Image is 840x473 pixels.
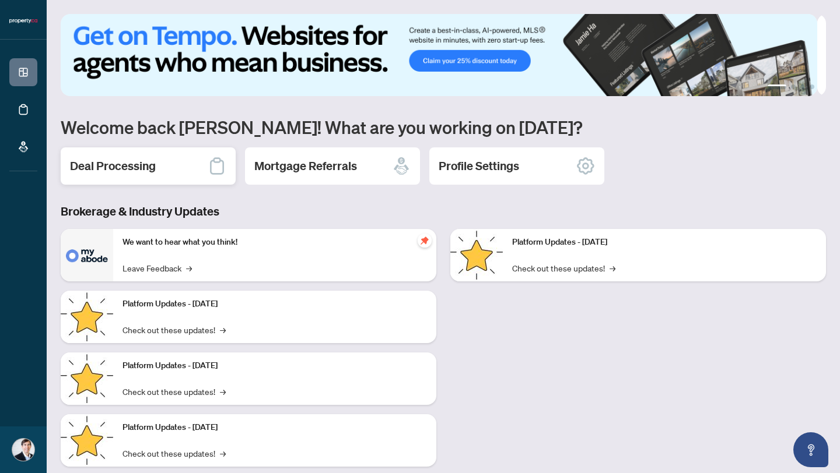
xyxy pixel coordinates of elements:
a: Check out these updates!→ [512,262,615,274]
img: Profile Icon [12,439,34,461]
button: 2 [791,84,796,89]
button: 4 [810,84,814,89]
img: Slide 0 [61,14,817,96]
img: Platform Updates - July 21, 2025 [61,352,113,405]
p: Platform Updates - [DATE] [123,421,427,434]
button: Open asap [793,432,828,467]
h2: Mortgage Referrals [254,158,357,174]
a: Check out these updates!→ [123,323,226,336]
span: → [220,385,226,398]
img: Platform Updates - June 23, 2025 [450,229,503,281]
h2: Profile Settings [439,158,519,174]
button: 1 [768,84,786,89]
span: → [186,262,192,274]
span: pushpin [418,234,432,248]
a: Check out these updates!→ [123,447,226,460]
p: Platform Updates - [DATE] [123,298,427,310]
a: Check out these updates!→ [123,385,226,398]
span: → [220,447,226,460]
img: logo [9,17,37,24]
img: Platform Updates - July 8, 2025 [61,414,113,467]
h3: Brokerage & Industry Updates [61,203,826,220]
span: → [610,262,615,274]
span: → [220,323,226,336]
img: Platform Updates - September 16, 2025 [61,291,113,343]
h2: Deal Processing [70,158,156,174]
p: Platform Updates - [DATE] [512,236,817,249]
p: We want to hear what you think! [123,236,427,249]
img: We want to hear what you think! [61,229,113,281]
p: Platform Updates - [DATE] [123,359,427,372]
a: Leave Feedback→ [123,262,192,274]
h1: Welcome back [PERSON_NAME]! What are you working on [DATE]? [61,116,826,138]
button: 3 [800,84,805,89]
